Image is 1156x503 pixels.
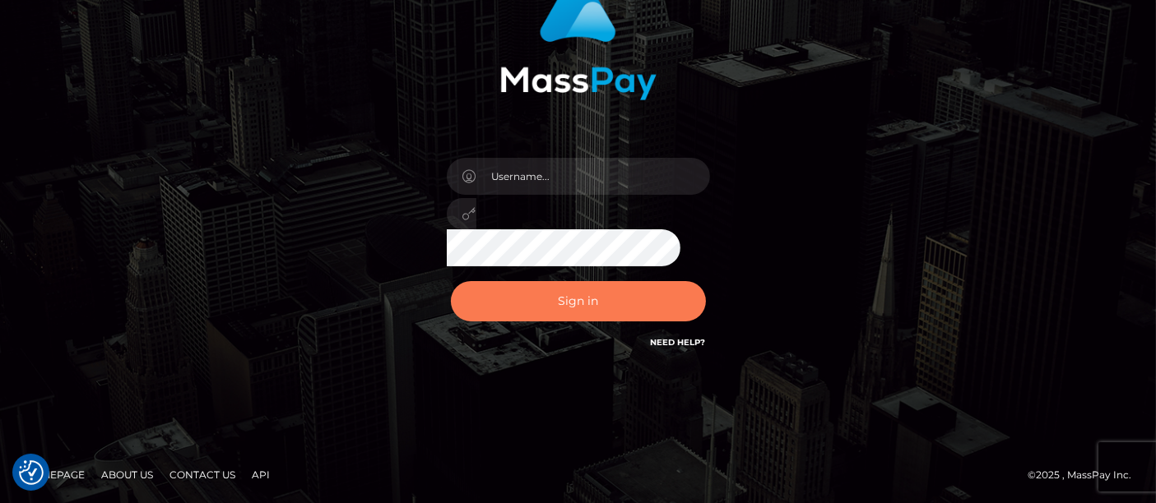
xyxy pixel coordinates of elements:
[18,462,91,487] a: Homepage
[19,460,44,485] img: Revisit consent button
[245,462,276,487] a: API
[451,281,706,321] button: Sign in
[476,158,710,195] input: Username...
[19,460,44,485] button: Consent Preferences
[163,462,242,487] a: Contact Us
[95,462,160,487] a: About Us
[1028,466,1144,484] div: © 2025 , MassPay Inc.
[651,337,706,348] a: Need Help?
